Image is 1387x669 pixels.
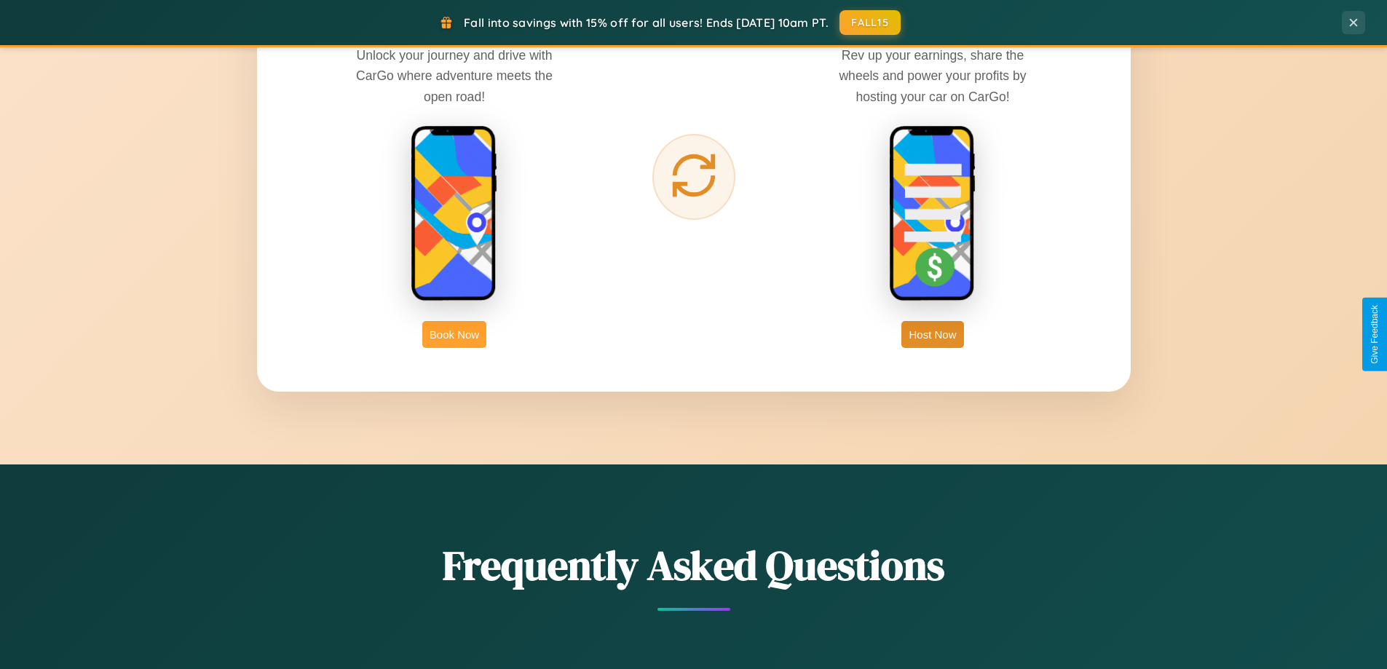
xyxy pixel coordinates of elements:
img: rent phone [411,125,498,303]
h2: Frequently Asked Questions [257,537,1131,593]
button: Host Now [901,321,963,348]
p: Rev up your earnings, share the wheels and power your profits by hosting your car on CarGo! [823,45,1042,106]
span: Fall into savings with 15% off for all users! Ends [DATE] 10am PT. [464,15,829,30]
p: Unlock your journey and drive with CarGo where adventure meets the open road! [345,45,564,106]
img: host phone [889,125,976,303]
div: Give Feedback [1370,305,1380,364]
button: FALL15 [839,10,901,35]
button: Book Now [422,321,486,348]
